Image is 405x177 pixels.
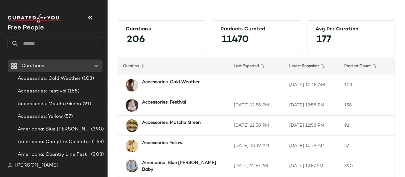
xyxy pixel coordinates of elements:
b: Americana: Blue [PERSON_NAME] Baby [142,160,217,173]
span: (158) [66,88,79,95]
th: Latest Snapshot [284,57,340,75]
td: [DATE] 12:58 PM [284,116,340,136]
span: [PERSON_NAME] [15,162,59,169]
img: cfy_white_logo.C9jOOHJF.svg [8,14,61,23]
span: (390) [90,126,104,133]
td: [DATE] 12:57 PM [284,156,340,176]
span: Current Company Name [8,25,44,31]
b: Accessories: Cold Weather [142,79,200,85]
span: 177 [310,28,338,51]
td: - [229,75,284,95]
span: 11470 [215,28,255,51]
div: Avg.per Curation [315,26,387,32]
span: (91) [81,100,91,108]
td: [DATE] 12:58 PM [229,95,284,116]
td: [DATE] 12:57 PM [229,156,284,176]
td: 390 [339,156,395,176]
td: 103 [339,75,395,95]
span: Accessories: Festival [18,88,66,95]
span: (57) [63,113,73,120]
td: 91 [339,116,395,136]
span: Curations [22,62,44,70]
span: Americana: Campfire Collective [18,138,91,146]
td: [DATE] 12:58 PM [284,95,340,116]
span: Americana: Country Line Festival [18,151,90,158]
span: (103) [81,75,94,82]
div: Curations [126,26,197,32]
span: (168) [91,138,104,146]
span: Accessories: Yellow [18,113,63,120]
td: 158 [339,95,395,116]
th: Last Exported [229,57,284,75]
span: Accessories: Cold Weather [18,75,81,82]
div: Products Curated [221,26,292,32]
th: Curation [118,57,229,75]
td: [DATE] 10:18 AM [284,75,340,95]
b: Accessories: Matcha Green [142,119,201,126]
b: Accessories: Yellow [142,140,183,146]
td: [DATE] 12:58 PM [229,116,284,136]
td: [DATE] 10:19 AM [229,136,284,156]
img: svg%3e [8,163,13,168]
td: [DATE] 10:19 AM [284,136,340,156]
b: Accessories: Festival [142,99,186,106]
td: 57 [339,136,395,156]
th: Product Count [339,57,395,75]
span: (303) [90,151,104,158]
span: Accessories: Matcha Green [18,100,81,108]
span: 206 [121,28,151,51]
span: Americana: Blue [PERSON_NAME] Baby [18,126,90,133]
